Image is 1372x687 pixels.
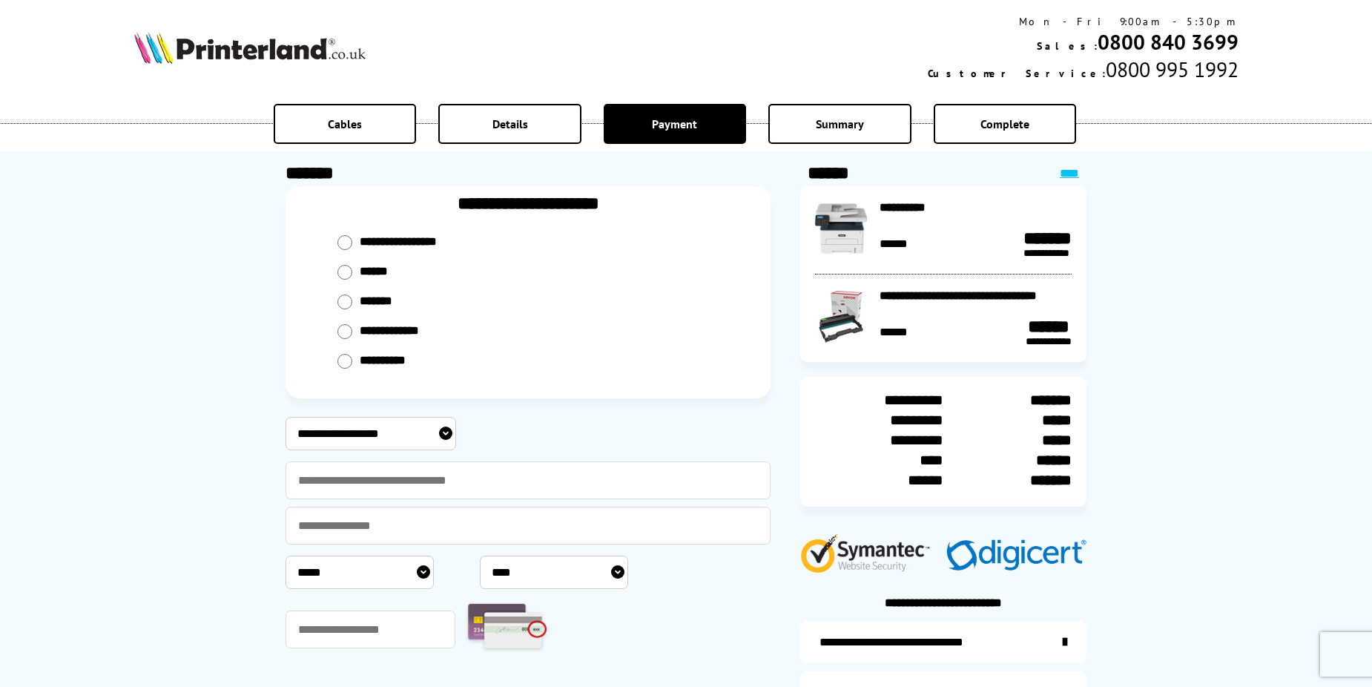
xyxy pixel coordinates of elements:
div: Mon - Fri 9:00am - 5:30pm [928,15,1239,28]
span: Customer Service: [928,67,1106,80]
span: Complete [980,116,1029,131]
span: Sales: [1037,39,1098,53]
span: Details [492,116,528,131]
img: Printerland Logo [134,31,366,64]
a: additional-ink [800,621,1086,663]
span: Cables [328,116,362,131]
span: Summary [816,116,864,131]
a: 0800 840 3699 [1098,28,1239,56]
span: Payment [652,116,697,131]
span: 0800 995 1992 [1106,56,1239,83]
